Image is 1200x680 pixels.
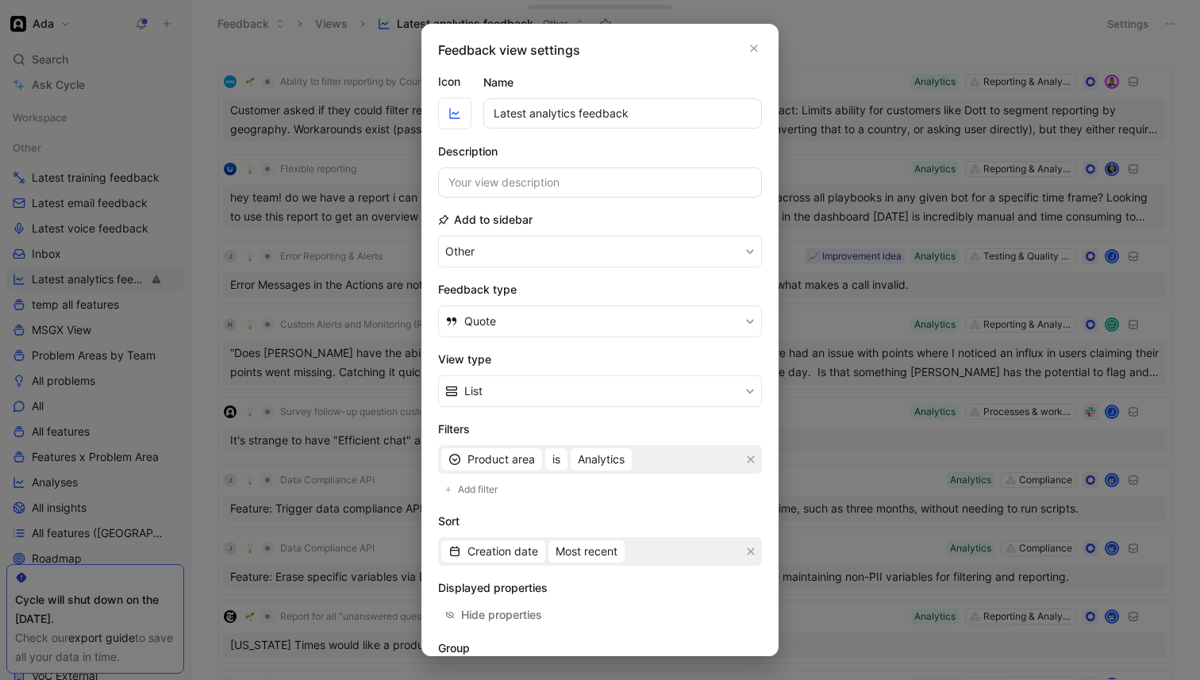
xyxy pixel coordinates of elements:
h2: Group [438,639,762,658]
button: Analytics [571,448,632,471]
label: Icon [438,72,471,91]
h2: View type [438,350,762,369]
button: Creation date [441,540,545,563]
h2: Name [483,73,513,92]
h2: Description [438,142,498,161]
h2: Feedback view settings [438,40,580,60]
button: Add filter [438,480,506,499]
span: Analytics [578,450,625,469]
span: Most recent [556,542,617,561]
span: Add filter [458,482,499,498]
button: Most recent [548,540,625,563]
span: Creation date [467,542,538,561]
h2: Sort [438,512,762,531]
input: Your view name [483,98,762,129]
span: is [552,450,560,469]
button: Hide properties [438,604,549,626]
button: Quote [438,305,762,337]
h2: Add to sidebar [438,210,533,229]
button: List [438,375,762,407]
div: Hide properties [461,605,542,624]
h2: Displayed properties [438,578,762,597]
button: Other [438,236,762,267]
button: is [545,448,567,471]
input: Your view description [438,167,762,198]
span: Product area [467,450,535,469]
h2: Feedback type [438,280,762,299]
span: Quote [464,312,496,331]
h2: Filters [438,420,762,439]
button: Product area [441,448,542,471]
